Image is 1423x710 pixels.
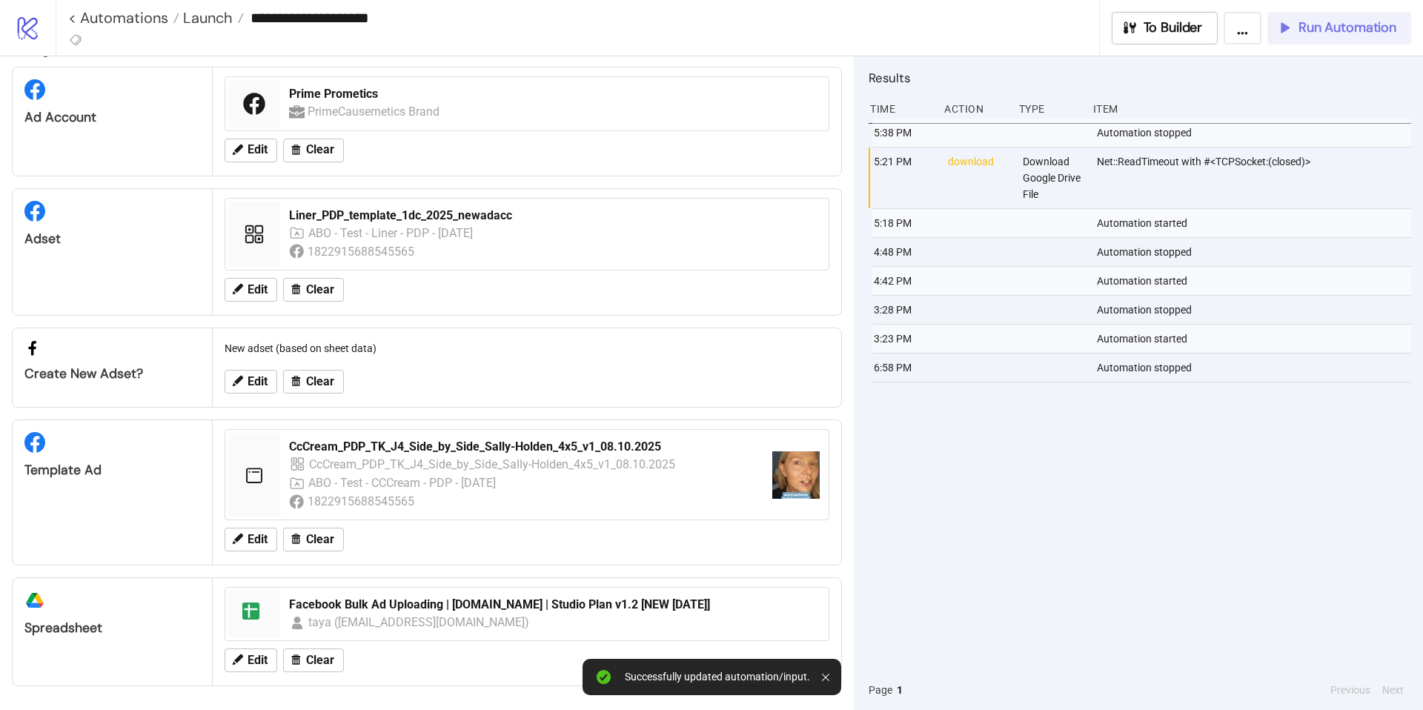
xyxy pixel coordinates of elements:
[1144,19,1203,36] span: To Builder
[179,8,233,27] span: Launch
[308,474,497,492] div: ABO - Test - CCCream - PDP - [DATE]
[1095,325,1415,353] div: Automation started
[1095,296,1415,324] div: Automation stopped
[872,267,936,295] div: 4:42 PM
[1095,238,1415,266] div: Automation stopped
[869,682,892,698] span: Page
[179,10,244,25] a: Launch
[289,439,760,455] div: CcCream_PDP_TK_J4_Side_by_Side_Sally-Holden_4x5_v1_08.10.2025
[308,242,417,261] div: 1822915688545565
[283,139,344,162] button: Clear
[283,648,344,672] button: Clear
[1092,95,1411,123] div: Item
[1095,119,1415,147] div: Automation stopped
[1095,354,1415,382] div: Automation stopped
[1021,147,1085,208] div: Download Google Drive File
[225,278,277,302] button: Edit
[1018,95,1081,123] div: Type
[248,375,268,388] span: Edit
[1095,147,1415,208] div: Net::ReadTimeout with #<TCPSocket:(closed)>
[772,451,820,499] img: https://external-fra5-2.xx.fbcdn.net/emg1/v/t13/12895311738857951800?url=https%3A%2F%2Fwww.facebo...
[306,533,334,546] span: Clear
[869,68,1411,87] h2: Results
[1095,209,1415,237] div: Automation started
[248,283,268,296] span: Edit
[283,370,344,394] button: Clear
[289,86,820,102] div: Prime Prometics
[872,325,936,353] div: 3:23 PM
[869,95,932,123] div: Time
[872,209,936,237] div: 5:18 PM
[306,654,334,667] span: Clear
[24,230,200,248] div: Adset
[625,671,810,683] div: Successfully updated automation/input.
[1095,267,1415,295] div: Automation started
[248,143,268,156] span: Edit
[1112,12,1218,44] button: To Builder
[946,147,1010,208] div: download
[306,375,334,388] span: Clear
[283,278,344,302] button: Clear
[306,283,334,296] span: Clear
[872,147,936,208] div: 5:21 PM
[308,492,417,511] div: 1822915688545565
[1267,12,1411,44] button: Run Automation
[308,102,442,121] div: PrimeCausemetics Brand
[219,334,835,362] div: New adset (based on sheet data)
[1224,12,1261,44] button: ...
[24,620,200,637] div: Spreadsheet
[892,682,907,698] button: 1
[68,10,179,25] a: < Automations
[1326,682,1375,698] button: Previous
[225,528,277,551] button: Edit
[289,597,820,613] div: Facebook Bulk Ad Uploading | [DOMAIN_NAME] | Studio Plan v1.2 [NEW [DATE]]
[225,370,277,394] button: Edit
[308,224,474,242] div: ABO - Test - Liner - PDP - [DATE]
[872,296,936,324] div: 3:28 PM
[24,462,200,479] div: Template Ad
[248,654,268,667] span: Edit
[289,208,820,224] div: Liner_PDP_template_1dc_2025_newadacc
[872,119,936,147] div: 5:38 PM
[24,365,200,382] div: Create new adset?
[283,528,344,551] button: Clear
[1298,19,1396,36] span: Run Automation
[309,455,676,474] div: CcCream_PDP_TK_J4_Side_by_Side_Sally-Holden_4x5_v1_08.10.2025
[872,354,936,382] div: 6:58 PM
[24,109,200,126] div: Ad Account
[1378,682,1408,698] button: Next
[306,143,334,156] span: Clear
[225,139,277,162] button: Edit
[225,648,277,672] button: Edit
[943,95,1006,123] div: Action
[308,613,531,631] div: taya ([EMAIL_ADDRESS][DOMAIN_NAME])
[248,533,268,546] span: Edit
[872,238,936,266] div: 4:48 PM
